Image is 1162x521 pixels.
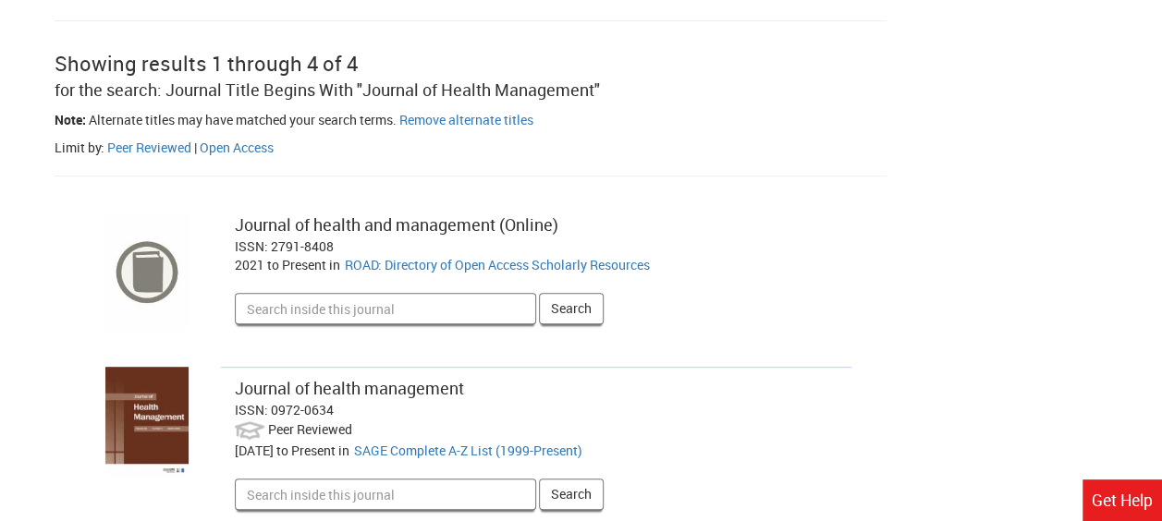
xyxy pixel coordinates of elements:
[200,139,274,156] a: Filter by peer open access
[267,256,326,273] span: to Present
[539,479,604,510] button: Search
[399,111,533,128] a: Remove alternate titles
[329,256,340,273] span: in
[235,377,838,401] div: Journal of health management
[235,237,838,256] div: ISSN: 2791-8408
[338,442,349,459] span: in
[345,256,650,273] a: Go to ROAD: Directory of Open Access Scholarly Resources
[235,256,345,274] div: 2021
[539,293,604,324] button: Search
[55,50,358,77] span: Showing results 1 through 4 of 4
[89,111,397,128] span: Alternate titles may have matched your search terms.
[235,213,838,237] div: Journal of health and management (Online)
[235,293,536,324] input: Search inside this journal
[235,419,265,442] img: Peer Reviewed:
[235,401,838,419] div: ISSN: 0972-0634
[1082,479,1162,521] a: Get Help
[55,139,104,156] span: Limit by:
[276,442,336,459] span: to Present
[55,111,86,128] span: Note:
[55,79,600,101] span: for the search: Journal Title Begins With "Journal of Health Management"
[235,442,354,460] div: [DATE]
[107,139,191,156] a: Filter by peer reviewed
[105,367,189,476] img: cover image for: Journal of health management
[235,479,536,510] input: Search inside this journal
[105,213,189,330] img: cover image for: Journal of health and management (Online)
[235,204,236,205] label: Search inside this journal
[354,442,582,459] a: Go to SAGE Complete A-Z List (1999-Present)
[268,420,352,438] span: Peer Reviewed
[194,139,197,156] span: |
